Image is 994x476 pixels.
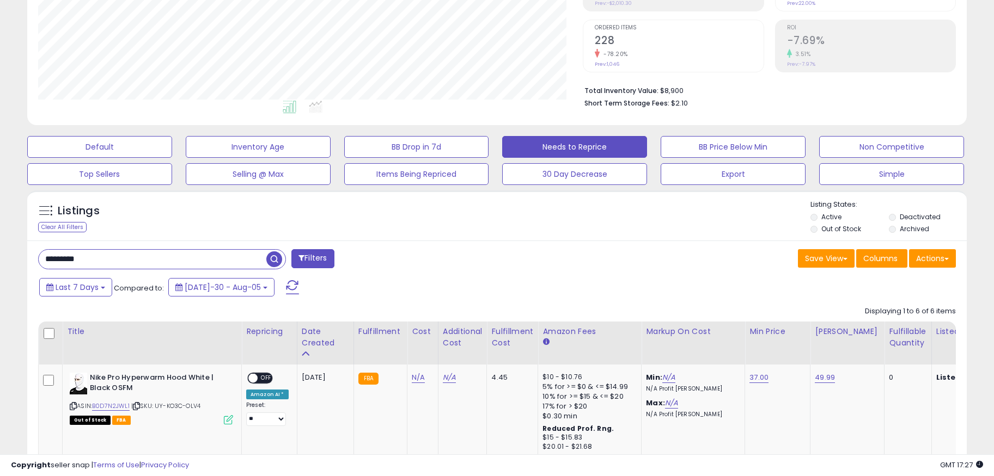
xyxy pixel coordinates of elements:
[595,25,763,31] span: Ordered Items
[815,372,835,383] a: 49.99
[542,411,633,421] div: $0.30 min
[810,200,967,210] p: Listing States:
[542,326,637,337] div: Amazon Fees
[940,460,983,470] span: 2025-08-14 17:27 GMT
[11,460,189,471] div: seller snap | |
[491,373,529,382] div: 4.45
[412,372,425,383] a: N/A
[542,392,633,401] div: 10% for >= $15 & <= $20
[642,322,745,364] th: The percentage added to the cost of goods (COGS) that forms the calculator for Min & Max prices.
[502,136,647,158] button: Needs to Reprice
[787,61,815,67] small: Prev: -7.97%
[491,326,533,349] div: Fulfillment Cost
[114,283,164,293] span: Compared to:
[70,373,233,423] div: ASIN:
[889,373,923,382] div: 0
[344,163,489,185] button: Items Being Repriced
[90,373,222,395] b: Nike Pro Hyperwarm Hood White | Black OSFM
[646,385,736,393] p: N/A Profit [PERSON_NAME]
[595,34,763,49] h2: 228
[646,398,665,408] b: Max:
[246,401,289,426] div: Preset:
[186,163,331,185] button: Selling @ Max
[131,401,200,410] span: | SKU: UY-KO3C-OLV4
[819,136,964,158] button: Non Competitive
[56,282,99,293] span: Last 7 Days
[865,306,956,317] div: Displaying 1 to 6 of 6 items
[819,163,964,185] button: Simple
[821,212,841,221] label: Active
[168,278,275,296] button: [DATE]-30 - Aug-05
[646,372,662,382] b: Min:
[11,460,51,470] strong: Copyright
[542,442,633,452] div: $20.01 - $21.68
[246,326,292,337] div: Repricing
[302,373,345,382] div: [DATE]
[600,50,628,58] small: -78.20%
[815,326,880,337] div: [PERSON_NAME]
[70,373,87,394] img: 3161n+sFP2L._SL40_.jpg
[93,460,139,470] a: Terms of Use
[302,326,349,349] div: Date Created
[595,61,619,67] small: Prev: 1,046
[39,278,112,296] button: Last 7 Days
[749,372,769,383] a: 37.00
[291,249,334,268] button: Filters
[344,136,489,158] button: BB Drop in 7d
[856,249,907,268] button: Columns
[909,249,956,268] button: Actions
[67,326,237,337] div: Title
[662,372,675,383] a: N/A
[185,282,261,293] span: [DATE]-30 - Aug-05
[584,83,948,96] li: $8,900
[542,401,633,411] div: 17% for > $20
[787,25,955,31] span: ROI
[112,416,131,425] span: FBA
[443,326,483,349] div: Additional Cost
[900,212,941,221] label: Deactivated
[661,136,806,158] button: BB Price Below Min
[792,50,811,58] small: 3.51%
[542,433,633,442] div: $15 - $15.83
[443,372,456,383] a: N/A
[646,326,740,337] div: Markup on Cost
[542,373,633,382] div: $10 - $10.76
[502,163,647,185] button: 30 Day Decrease
[70,416,111,425] span: All listings that are currently out of stock and unavailable for purchase on Amazon
[900,224,929,233] label: Archived
[584,86,658,95] b: Total Inventory Value:
[671,98,688,108] span: $2.10
[646,411,736,418] p: N/A Profit [PERSON_NAME]
[542,382,633,392] div: 5% for >= $0 & <= $14.99
[58,203,100,219] h5: Listings
[27,163,172,185] button: Top Sellers
[258,374,275,383] span: OFF
[358,373,379,385] small: FBA
[186,136,331,158] button: Inventory Age
[92,401,130,411] a: B0D7N2JWL1
[863,253,898,264] span: Columns
[749,326,806,337] div: Min Price
[798,249,855,268] button: Save View
[787,34,955,49] h2: -7.69%
[38,222,87,232] div: Clear All Filters
[821,224,861,233] label: Out of Stock
[412,326,434,337] div: Cost
[936,372,986,382] b: Listed Price:
[542,424,614,433] b: Reduced Prof. Rng.
[665,398,678,409] a: N/A
[27,136,172,158] button: Default
[661,163,806,185] button: Export
[141,460,189,470] a: Privacy Policy
[584,98,669,108] b: Short Term Storage Fees:
[358,326,403,337] div: Fulfillment
[246,390,289,399] div: Amazon AI *
[542,337,549,347] small: Amazon Fees.
[889,326,926,349] div: Fulfillable Quantity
